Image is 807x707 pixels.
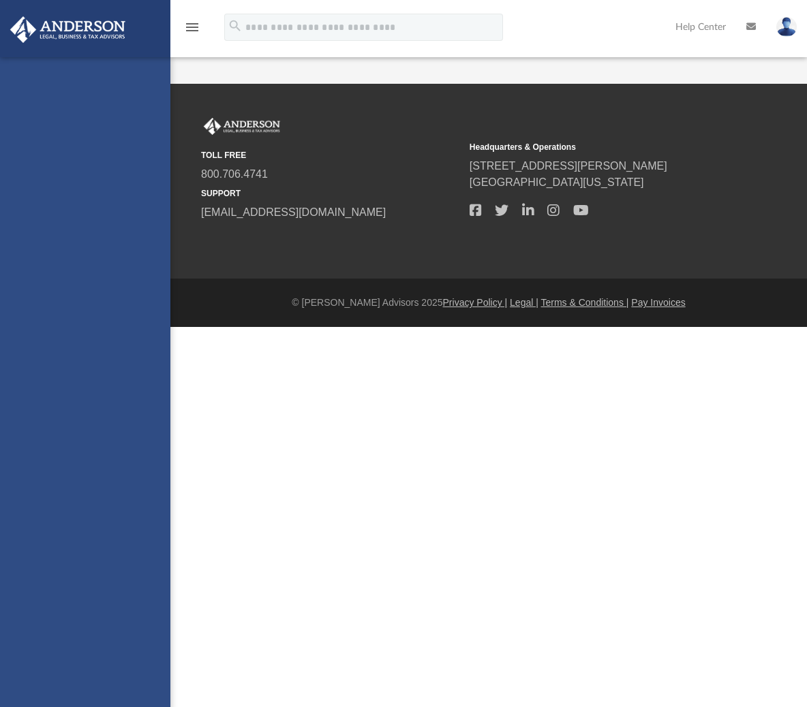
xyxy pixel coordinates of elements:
[443,297,508,308] a: Privacy Policy |
[201,118,283,136] img: Anderson Advisors Platinum Portal
[184,19,200,35] i: menu
[201,168,268,180] a: 800.706.4741
[541,297,629,308] a: Terms & Conditions |
[201,149,460,161] small: TOLL FREE
[184,26,200,35] a: menu
[470,160,667,172] a: [STREET_ADDRESS][PERSON_NAME]
[228,18,243,33] i: search
[201,187,460,200] small: SUPPORT
[201,206,386,218] a: [EMAIL_ADDRESS][DOMAIN_NAME]
[510,297,538,308] a: Legal |
[631,297,685,308] a: Pay Invoices
[776,17,797,37] img: User Pic
[470,176,644,188] a: [GEOGRAPHIC_DATA][US_STATE]
[6,16,130,43] img: Anderson Advisors Platinum Portal
[470,141,729,153] small: Headquarters & Operations
[170,296,807,310] div: © [PERSON_NAME] Advisors 2025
